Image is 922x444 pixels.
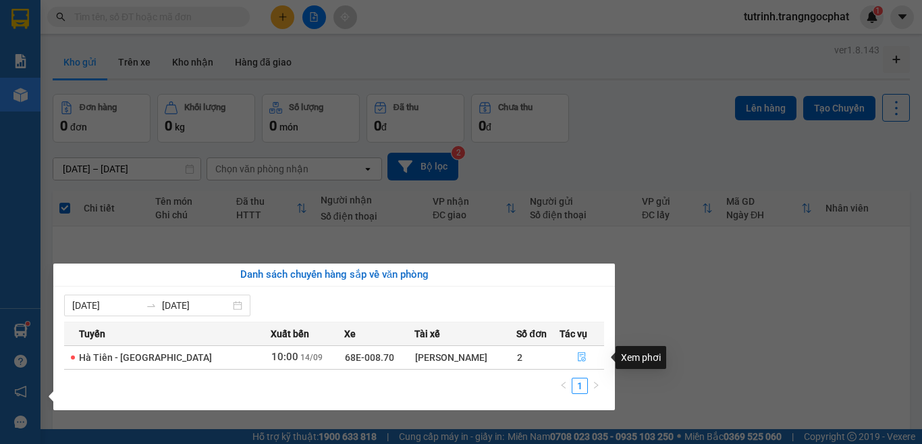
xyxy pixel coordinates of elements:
span: 14/09 [300,353,323,362]
div: Danh sách chuyến hàng sắp về văn phòng [64,267,604,283]
span: swap-right [146,300,157,311]
li: Next Page [588,378,604,394]
span: right [592,381,600,389]
span: 68E-008.70 [345,352,394,363]
button: left [555,378,572,394]
button: right [588,378,604,394]
span: Xuất bến [271,326,309,341]
span: Xe [344,326,356,341]
input: Từ ngày [72,298,140,313]
a: 1 [572,378,587,393]
span: file-done [577,352,587,363]
span: to [146,300,157,311]
span: Tác vụ [560,326,587,341]
span: Tài xế [414,326,440,341]
span: Hà Tiên - [GEOGRAPHIC_DATA] [79,352,212,363]
span: Số đơn [516,326,547,341]
button: file-done [560,347,604,368]
input: Đến ngày [162,298,230,313]
span: left [560,381,568,389]
span: Tuyến [79,326,105,341]
li: Previous Page [555,378,572,394]
span: 2 [517,352,522,363]
div: [PERSON_NAME] [415,350,516,365]
div: Xem phơi [616,346,666,369]
span: 10:00 [271,351,298,363]
li: 1 [572,378,588,394]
